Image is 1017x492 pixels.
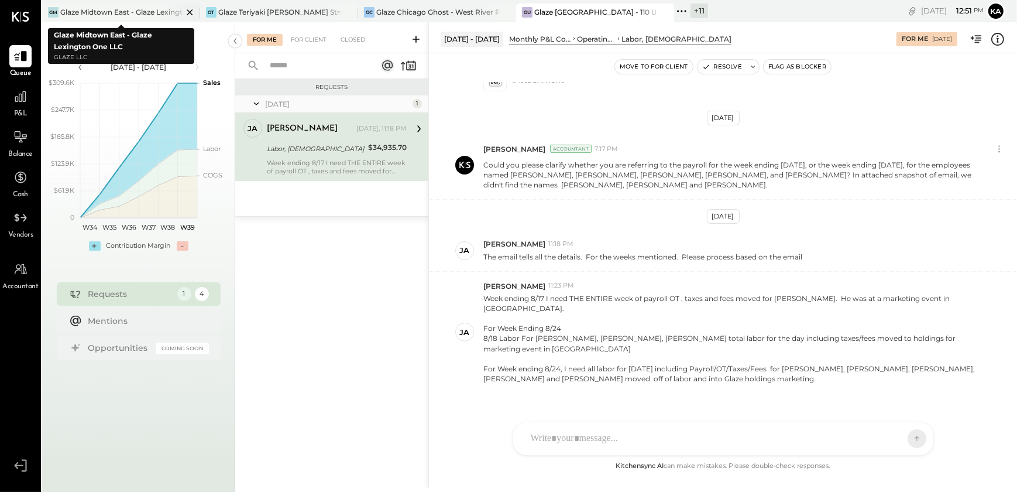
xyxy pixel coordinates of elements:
a: Balance [1,126,40,160]
div: Glaze Teriyaki [PERSON_NAME] Street - [PERSON_NAME] River [PERSON_NAME] LLC [218,7,341,17]
div: + [89,241,101,251]
span: [PERSON_NAME] [483,281,545,291]
div: [DATE], 11:18 PM [356,124,407,134]
div: Glaze Midtown East - Glaze Lexington One LLC [60,7,183,17]
div: For Week ending 8/24, I need all labor for [DATE] including Payroll/OT/Taxes/Fees for [PERSON_NAM... [483,364,981,384]
div: 1 [177,287,191,301]
span: Balance [8,149,33,160]
div: GT [206,7,217,18]
b: Glaze Midtown East - Glaze Lexington One LLC [54,30,152,51]
text: W34 [83,223,98,231]
span: Cash [13,190,28,200]
div: GM [48,7,59,18]
div: - [177,241,188,251]
span: [PERSON_NAME] [483,144,545,154]
div: Monthly P&L Comparison [509,34,571,44]
button: Resolve [698,60,747,74]
a: Queue [1,45,40,79]
p: The email tells all the details. For the weeks mentioned. Please process based on the email [483,252,802,262]
text: $123.9K [51,159,74,168]
div: [DATE] [921,5,984,16]
text: W35 [102,223,116,231]
p: Week ending 8/17 I need THE ENTIRE week of payroll OT , taxes and fees moved for [PERSON_NAME]. H... [483,293,981,384]
p: Glaze LLC [54,53,188,63]
div: Week ending 8/17 I need THE ENTIRE week of payroll OT , taxes and fees moved for [PERSON_NAME]. H... [267,159,407,175]
span: 11:23 PM [548,281,574,291]
div: For Week Ending 8/24 [483,323,981,333]
text: W38 [160,223,175,231]
div: Operating Expenses (EBITDA) [577,34,616,44]
div: Labor, [DEMOGRAPHIC_DATA] [267,143,365,155]
text: $185.8K [50,132,74,141]
span: P&L [14,109,28,119]
text: W39 [180,223,194,231]
div: For Me [902,35,928,44]
a: Cash [1,166,40,200]
div: Requests [88,288,171,300]
div: [PERSON_NAME] [267,123,338,135]
text: $61.9K [54,186,74,194]
a: Vendors [1,207,40,241]
div: [DATE] [707,209,740,224]
div: Accountant [550,145,592,153]
div: [DATE] [932,35,952,43]
div: $34,935.70 [368,142,407,153]
div: Opportunities [88,342,150,354]
div: 4 [195,287,209,301]
div: Coming Soon [156,343,209,354]
div: Glaze Chicago Ghost - West River Rice LLC [376,7,499,17]
div: [DATE] - [DATE] [89,62,188,72]
text: COGS [203,171,222,179]
button: Flag as Blocker [764,60,831,74]
div: ja [460,327,470,338]
div: ja [460,245,470,256]
a: P&L [1,86,40,119]
div: ja [248,123,258,134]
text: W36 [121,223,136,231]
div: 8/18 Labor For [PERSON_NAME], [PERSON_NAME], [PERSON_NAME] total labor for the day including taxe... [483,333,981,353]
div: Contribution Margin [106,241,171,251]
div: [DATE] - [DATE] [441,32,503,46]
span: 11:18 PM [548,240,573,249]
button: Move to for client [615,60,693,74]
div: [DATE] [707,111,740,125]
div: For Me [247,34,283,46]
div: Requests [241,83,422,91]
div: GC [364,7,374,18]
div: Closed [335,34,371,46]
text: $247.7K [51,105,74,114]
span: 7:17 PM [595,145,618,154]
div: + 11 [690,4,708,18]
text: 0 [70,213,74,221]
div: GU [522,7,532,18]
button: Ka [987,2,1005,20]
div: Labor, [DEMOGRAPHIC_DATA] [621,34,731,44]
div: Glaze [GEOGRAPHIC_DATA] - 110 Uni [534,7,657,17]
div: Mentions [88,315,203,327]
div: copy link [906,5,918,17]
text: Sales [203,78,221,87]
span: Accountant [3,282,39,292]
span: Queue [10,69,32,79]
p: Could you please clarify whether you are referring to the payroll for the week ending [DATE], or ... [483,160,981,190]
div: [DATE] [265,99,410,109]
span: [PERSON_NAME] [483,239,545,249]
text: $309.6K [49,78,74,87]
span: Vendors [8,230,33,241]
a: Accountant [1,258,40,292]
text: Labor [203,145,221,153]
div: For Client [285,34,332,46]
div: 1 [413,99,422,108]
text: W37 [141,223,155,231]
